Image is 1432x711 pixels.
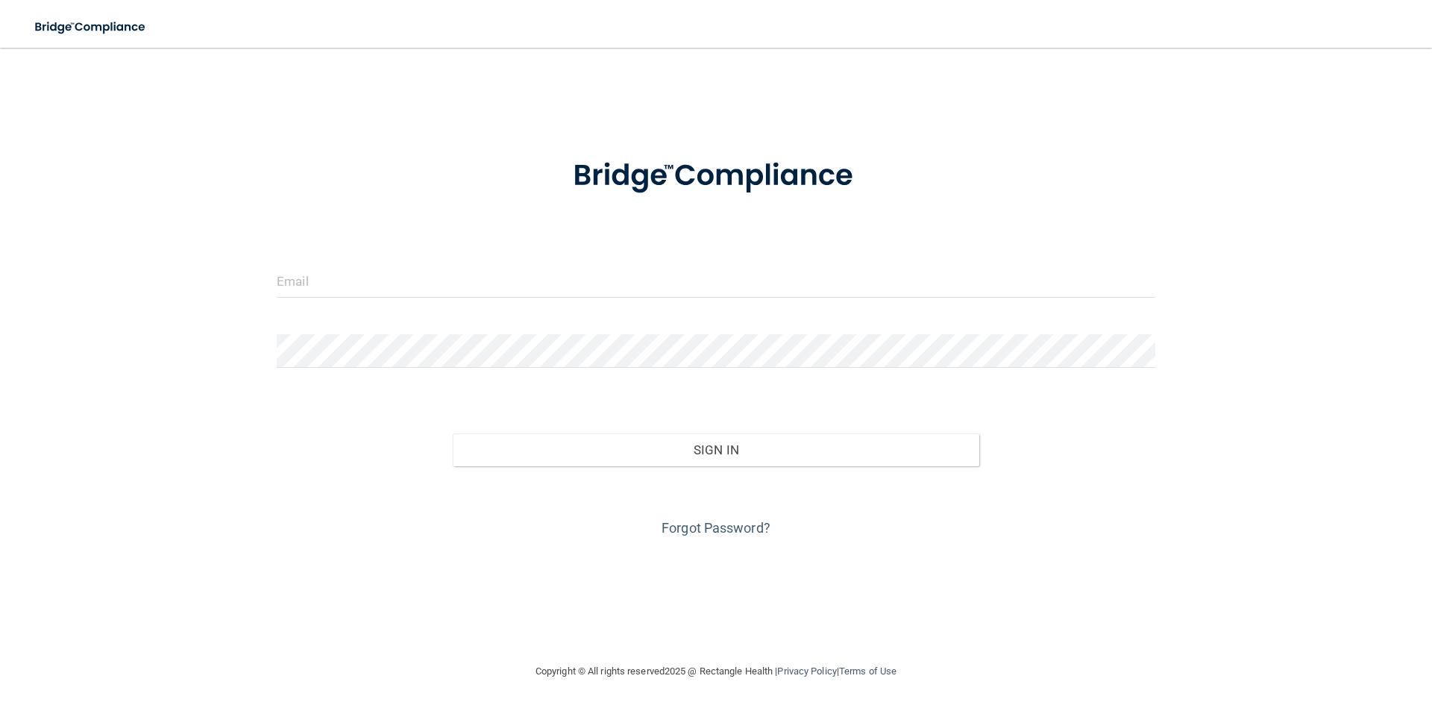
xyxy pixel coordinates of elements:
[662,520,770,536] a: Forgot Password?
[277,264,1155,298] input: Email
[839,665,896,677] a: Terms of Use
[453,433,980,466] button: Sign In
[22,12,160,43] img: bridge_compliance_login_screen.278c3ca4.svg
[542,137,890,215] img: bridge_compliance_login_screen.278c3ca4.svg
[444,648,988,695] div: Copyright © All rights reserved 2025 @ Rectangle Health | |
[777,665,836,677] a: Privacy Policy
